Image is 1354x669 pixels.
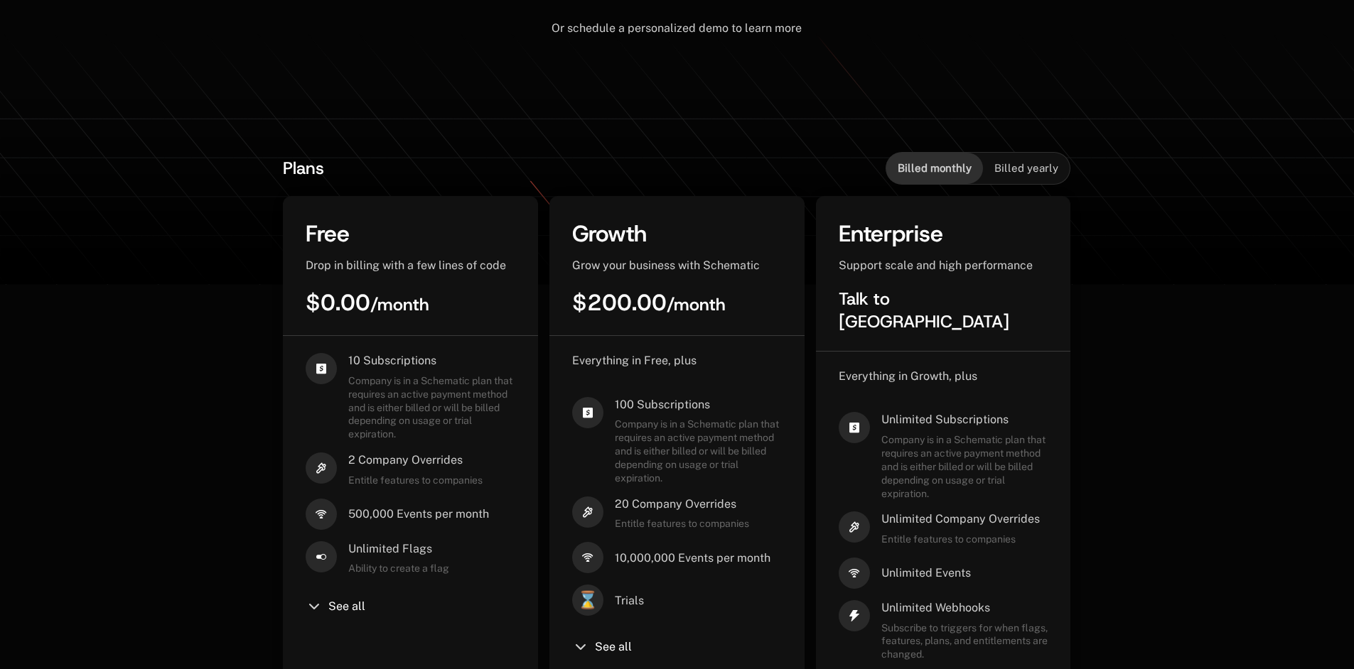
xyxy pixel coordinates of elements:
[615,496,749,512] span: 20 Company Overrides
[572,288,726,317] span: $200.00
[898,161,972,175] span: Billed monthly
[348,353,515,369] span: 10 Subscriptions
[348,562,449,575] span: Ability to create a flag
[839,557,870,589] i: signal
[839,288,1009,333] span: Talk to [GEOGRAPHIC_DATA]
[306,259,506,272] span: Drop in billing with a few lines of code
[572,397,603,428] i: cashapp
[328,601,365,612] span: See all
[881,511,1040,527] span: Unlimited Company Overrides
[881,433,1048,500] span: Company is in a Schematic plan that requires an active payment method and is either billed or wil...
[348,374,515,441] span: Company is in a Schematic plan that requires an active payment method and is either billed or wil...
[370,293,429,316] sub: / month
[881,412,1048,428] span: Unlimited Subscriptions
[306,598,323,615] i: chevron-down
[881,621,1048,662] span: Subscribe to triggers for when flags, features, plans, and entitlements are changed.
[348,506,489,522] span: 500,000 Events per month
[615,593,644,609] span: Trials
[572,584,603,616] span: ⌛
[595,641,632,653] span: See all
[839,369,977,383] span: Everything in Growth, plus
[283,157,324,180] span: Plans
[572,259,760,272] span: Grow your business with Schematic
[306,353,337,384] i: cashapp
[839,600,870,631] i: thunder
[881,600,1048,616] span: Unlimited Webhooks
[839,511,870,543] i: hammer
[306,541,337,572] i: boolean-on
[839,259,1033,272] span: Support scale and high performance
[348,452,483,468] span: 2 Company Overrides
[306,288,429,317] span: $0.00
[667,293,726,316] sub: / month
[572,638,589,656] i: chevron-down
[572,542,603,573] i: signal
[348,541,449,557] span: Unlimited Flags
[994,161,1058,175] span: Billed yearly
[615,397,782,413] span: 100 Subscriptions
[306,219,350,249] span: Free
[552,21,802,35] span: Or schedule a personalized demo to learn more
[881,533,1040,546] span: Entitle features to companies
[306,499,337,530] i: signal
[881,565,971,581] span: Unlimited Events
[839,412,870,443] i: cashapp
[572,219,647,249] span: Growth
[572,496,603,528] i: hammer
[839,219,943,249] span: Enterprise
[306,452,337,484] i: hammer
[615,517,749,531] span: Entitle features to companies
[348,474,483,487] span: Entitle features to companies
[615,418,782,484] span: Company is in a Schematic plan that requires an active payment method and is either billed or wil...
[572,354,697,367] span: Everything in Free, plus
[615,550,770,566] span: 10,000,000 Events per month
